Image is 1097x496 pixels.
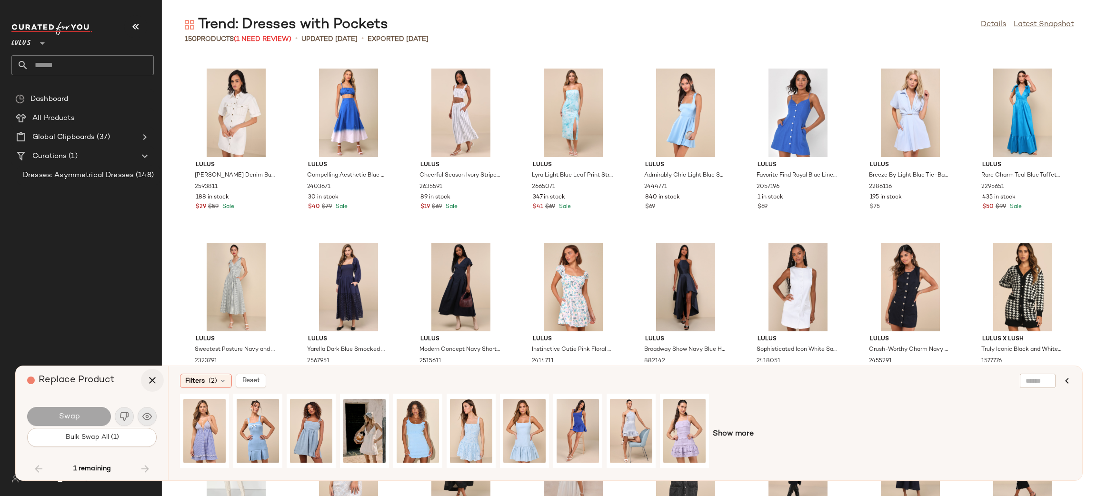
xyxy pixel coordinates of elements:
[419,171,500,180] span: Cheerful Season Ivory Striped Two-Piece Midi Dress With Pockets
[307,357,329,366] span: 2567951
[1014,19,1074,30] a: Latest Snapshot
[450,397,492,465] img: 11329241_2324191.jpg
[532,346,613,354] span: Instinctive Cutie Pink Floral Bustier Mini Dress With Pockets
[870,161,951,169] span: Lulus
[525,69,621,157] img: 2665071_01_hero.jpg
[73,465,111,473] span: 1 remaining
[196,161,277,169] span: Lulus
[195,171,276,180] span: [PERSON_NAME] Denim Button-Front Mini Dress
[1008,204,1022,210] span: Sale
[533,161,614,169] span: Lulus
[413,69,509,157] img: 12544801_2635591.jpg
[757,357,780,366] span: 2418051
[419,183,442,191] span: 2635591
[11,22,92,35] img: cfy_white_logo.C9jOOHJF.svg
[862,243,958,331] img: 11919341_2455291.jpg
[15,94,25,104] img: svg%3e
[30,94,68,105] span: Dashboard
[982,203,994,211] span: $50
[982,335,1063,344] span: Lulus X Lush
[413,243,509,331] img: 12080221_2515611.jpg
[981,346,1062,354] span: Truly Iconic Black and White Houndstooth Cardigan Sweater Dress
[195,183,218,191] span: 2593811
[644,346,725,354] span: Broadway Show Navy Blue High-Low Gown
[870,193,902,202] span: 195 in stock
[185,36,197,43] span: 150
[645,203,655,211] span: $69
[982,161,1063,169] span: Lulus
[981,171,1062,180] span: Rare Charm Teal Blue Taffeta Tie-Strap Maxi Dress With Pockets
[757,171,838,180] span: Favorite Find Royal Blue Linen Mini Dress With Pockets
[334,204,348,210] span: Sale
[343,397,386,465] img: 12898141_2703351.jpg
[557,397,599,465] img: 11897561_2465171.jpg
[557,204,571,210] span: Sale
[32,132,95,143] span: Global Clipboards
[11,32,31,50] span: Lulus
[236,374,266,388] button: Reset
[757,346,838,354] span: Sophisticated Icon White Satin Button-Up Mini Dress With Pockets
[644,183,667,191] span: 2444771
[23,170,134,181] span: Dresses: Asymmetrical Dresses
[545,203,555,211] span: $69
[134,170,154,181] span: (148)
[183,397,226,465] img: 2703331_02_front.jpg
[663,397,706,465] img: 12454481_2608071.jpg
[419,357,441,366] span: 2515611
[532,357,554,366] span: 2414711
[420,161,501,169] span: Lulus
[188,69,284,157] img: 12460461_2593811.jpg
[870,335,951,344] span: Lulus
[196,335,277,344] span: Lulus
[869,183,892,191] span: 2286116
[981,19,1006,30] a: Details
[300,243,397,331] img: 12329141_2567951.jpg
[295,33,298,45] span: •
[975,69,1071,157] img: 11426561_2295651.jpg
[420,193,450,202] span: 89 in stock
[645,193,680,202] span: 840 in stock
[290,397,332,465] img: 11806541_2432891.jpg
[645,335,726,344] span: Lulus
[188,243,284,331] img: 11309661_2323791.jpg
[444,204,458,210] span: Sale
[27,428,157,447] button: Bulk Swap All (1)
[397,397,439,465] img: 2633611_2_01_hero_Retakes_2025-07-15.jpg
[432,203,442,211] span: $69
[308,203,320,211] span: $40
[758,203,768,211] span: $69
[67,151,77,162] span: (1)
[758,335,838,344] span: Lulus
[185,34,291,44] div: Products
[644,357,665,366] span: 882142
[322,203,332,211] span: $79
[638,69,734,157] img: 11792481_2444771.jpg
[300,69,397,157] img: 11739501_2403671.jpg
[533,335,614,344] span: Lulus
[234,36,291,43] span: (1 Need Review)
[981,357,1002,366] span: 1577776
[11,475,19,483] img: svg%3e
[307,183,330,191] span: 2403671
[209,376,217,386] span: (2)
[308,193,339,202] span: 30 in stock
[750,243,846,331] img: 11828681_2418051.jpg
[533,193,565,202] span: 347 in stock
[869,357,892,366] span: 2455291
[869,171,950,180] span: Breeze By Light Blue Tie-Back Mini Dress With Pockets
[420,335,501,344] span: Lulus
[220,204,234,210] span: Sale
[361,33,364,45] span: •
[757,183,779,191] span: 2057196
[195,357,217,366] span: 2323791
[644,171,725,180] span: Admirably Chic Light Blue Satin Lace-Up Mini Dress with Pockets
[870,203,880,211] span: $75
[750,69,846,157] img: 10104361_2057196.jpg
[185,20,194,30] img: svg%3e
[532,183,555,191] span: 2665071
[308,161,389,169] span: Lulus
[196,193,229,202] span: 188 in stock
[308,335,389,344] span: Lulus
[32,151,67,162] span: Curations
[533,203,543,211] span: $41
